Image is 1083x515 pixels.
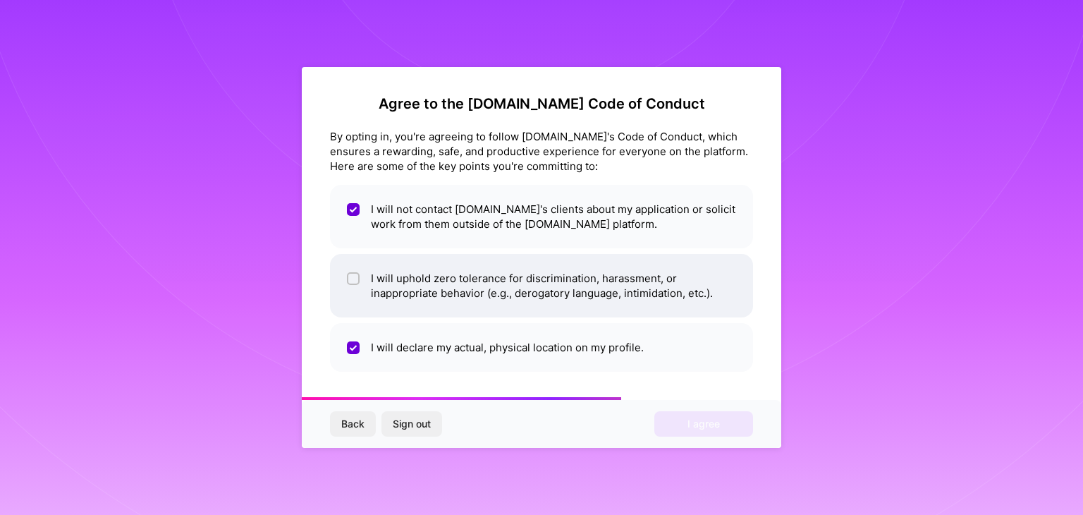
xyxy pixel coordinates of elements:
[341,417,365,431] span: Back
[393,417,431,431] span: Sign out
[330,95,753,112] h2: Agree to the [DOMAIN_NAME] Code of Conduct
[330,129,753,174] div: By opting in, you're agreeing to follow [DOMAIN_NAME]'s Code of Conduct, which ensures a rewardin...
[330,254,753,317] li: I will uphold zero tolerance for discrimination, harassment, or inappropriate behavior (e.g., der...
[381,411,442,437] button: Sign out
[330,411,376,437] button: Back
[330,185,753,248] li: I will not contact [DOMAIN_NAME]'s clients about my application or solicit work from them outside...
[330,323,753,372] li: I will declare my actual, physical location on my profile.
